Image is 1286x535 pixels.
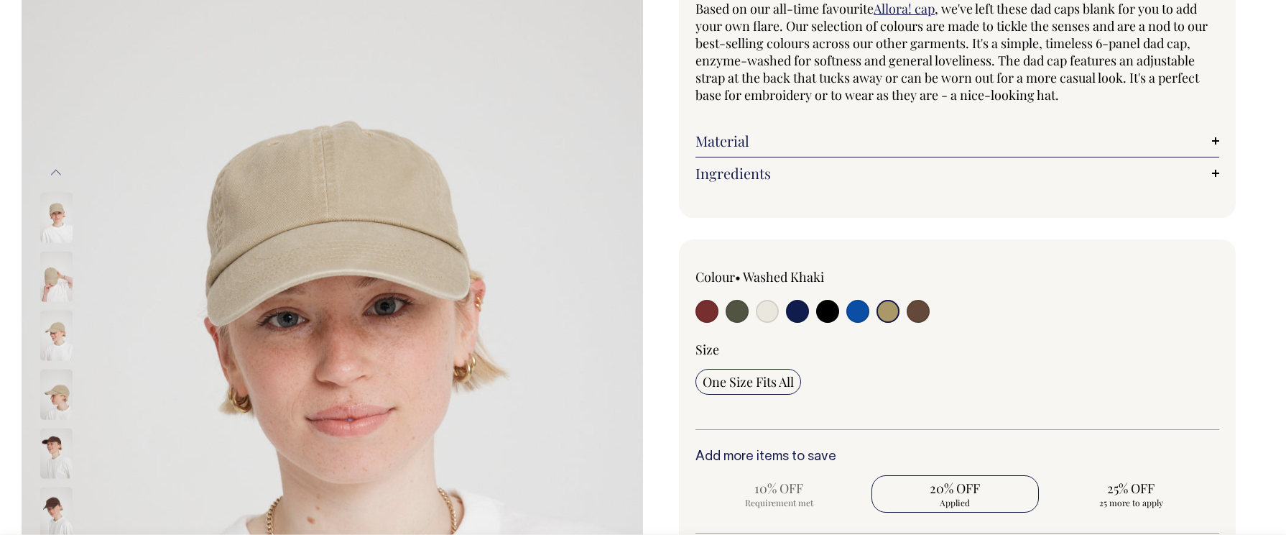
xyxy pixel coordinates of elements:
[1055,497,1208,508] span: 25 more to apply
[879,497,1032,508] span: Applied
[695,450,1219,465] h6: Add more items to save
[695,341,1219,358] div: Size
[40,429,73,479] img: espresso
[695,475,863,513] input: 10% OFF Requirement met
[743,268,824,285] label: Washed Khaki
[703,480,856,497] span: 10% OFF
[879,480,1032,497] span: 20% OFF
[1047,475,1215,513] input: 25% OFF 25 more to apply
[695,165,1219,182] a: Ingredients
[40,311,73,361] img: washed-khaki
[695,132,1219,150] a: Material
[40,193,73,243] img: washed-khaki
[871,475,1039,513] input: 20% OFF Applied
[40,370,73,420] img: washed-khaki
[1055,480,1208,497] span: 25% OFF
[703,497,856,508] span: Requirement met
[695,369,801,395] input: One Size Fits All
[695,268,905,285] div: Colour
[40,252,73,302] img: washed-khaki
[703,373,794,390] span: One Size Fits All
[735,268,741,285] span: •
[45,156,67,188] button: Previous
